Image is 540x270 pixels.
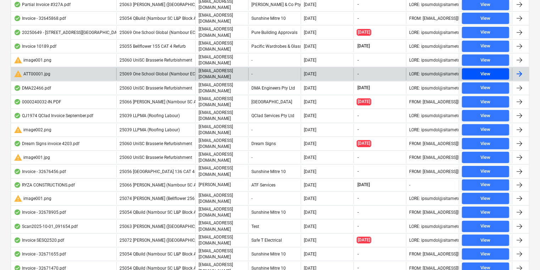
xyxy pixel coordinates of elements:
[14,153,50,162] div: image001.jpg
[462,207,509,218] button: View
[462,221,509,232] button: View
[119,210,204,215] span: 25054 QBuild (Nambour SC L&P Block ACM)
[14,194,22,203] span: warning
[357,195,360,201] span: -
[199,12,245,24] p: [EMAIL_ADDRESS][DOMAIN_NAME]
[248,68,301,80] div: -
[248,110,301,122] div: QClad Services Pty Ltd
[357,127,360,133] span: -
[304,224,316,229] div: [DATE]
[304,183,316,188] div: [DATE]
[199,124,245,136] p: [EMAIL_ADDRESS][DOMAIN_NAME]
[248,26,301,38] div: Pure Building Approvals
[481,15,491,23] div: View
[357,57,360,63] span: -
[248,124,301,136] div: -
[248,248,301,260] div: Sunshine Mitre 10
[14,85,51,91] div: DMA22466.pdf
[462,124,509,136] button: View
[14,251,21,257] div: OCR finished
[409,183,410,188] div: -
[481,98,491,106] div: View
[462,138,509,149] button: View
[357,155,360,161] span: -
[462,152,509,163] button: View
[199,110,245,122] p: [EMAIL_ADDRESS][DOMAIN_NAME]
[357,140,371,147] span: [DATE]
[357,251,360,257] span: -
[304,155,316,160] div: [DATE]
[304,127,316,132] div: [DATE]
[304,210,316,215] div: [DATE]
[119,99,222,104] span: 25066 Thomson Ruiz (Nambour SC Admin Ramps)
[248,54,301,66] div: -
[14,126,22,134] span: warning
[199,234,245,246] p: [EMAIL_ADDRESS][DOMAIN_NAME]
[304,44,316,49] div: [DATE]
[248,234,301,246] div: Safe T Electrical
[304,252,316,257] div: [DATE]
[119,86,192,91] span: 25060 UniSC Brasserie Refurbishment
[481,126,491,134] div: View
[304,58,316,63] div: [DATE]
[481,167,491,176] div: View
[119,169,208,174] span: 25056 Chancellor Park 136 CAT 4 Refurb
[119,224,231,229] span: 25063 Keyton (Chancellor Park 209 CAT 4)
[119,196,208,201] span: 25074 Keyton (Bellflower 256 CAT 4)
[248,82,301,94] div: DMA Engineers Pty Ltd
[14,99,61,105] div: 0000240032-IN.PDF
[14,224,21,229] div: OCR finished
[357,85,371,91] span: [DATE]
[304,71,316,76] div: [DATE]
[119,252,204,257] span: 25054 QBuild (Nambour SC L&P Block ACM)
[304,16,316,21] div: [DATE]
[14,194,51,203] div: image001.png
[199,151,245,163] p: [EMAIL_ADDRESS][DOMAIN_NAME]
[248,220,301,232] div: Test
[481,250,491,258] div: View
[481,112,491,120] div: View
[357,1,360,7] span: -
[14,169,66,174] div: Invoice - 32676456.pdf
[14,113,93,119] div: QJ1974 QClad Invoice September.pdf
[357,237,371,243] span: [DATE]
[357,71,360,77] span: -
[14,30,273,35] div: 20250649 - [STREET_ADDRESS][GEOGRAPHIC_DATA] - Construction of Admin SLC Building - Pure Invoice ...
[505,236,540,270] div: Chat Widget
[14,70,22,78] span: warning
[357,223,360,229] span: -
[199,220,245,232] p: [EMAIL_ADDRESS][DOMAIN_NAME]
[119,30,198,35] span: 25069 One School Global (Nambour ECI)
[248,193,301,205] div: -
[248,151,301,163] div: -
[304,169,316,174] div: [DATE]
[357,98,371,105] span: [DATE]
[462,166,509,177] button: View
[199,96,245,108] p: [EMAIL_ADDRESS][DOMAIN_NAME]
[14,224,78,229] div: Scan2025-10-01_091654.pdf
[14,141,79,147] div: Dream Signs invoice 4203.pdf
[304,30,316,35] div: [DATE]
[248,12,301,24] div: Sunshine Mitre 10
[248,165,301,177] div: Sunshine Mitre 10
[462,82,509,94] button: View
[119,58,192,63] span: 25060 UniSC Brasserie Refurbishment
[199,138,245,150] p: [EMAIL_ADDRESS][DOMAIN_NAME]
[462,235,509,246] button: View
[14,169,21,174] div: OCR finished
[357,16,360,22] span: -
[481,1,491,9] div: View
[199,54,245,66] p: [EMAIL_ADDRESS][DOMAIN_NAME]
[248,179,301,191] div: ATF Services
[14,99,21,105] div: OCR finished
[14,16,66,21] div: Invoice - 32645868.pdf
[14,182,75,188] div: RYZA CONSTRUCTIONS.pdf
[14,237,21,243] div: OCR finished
[481,140,491,148] div: View
[304,238,316,243] div: [DATE]
[462,248,509,260] button: View
[462,41,509,52] button: View
[481,70,491,78] div: View
[248,206,301,218] div: Sunshine Mitre 10
[119,141,192,146] span: 25060 UniSC Brasserie Refurbishment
